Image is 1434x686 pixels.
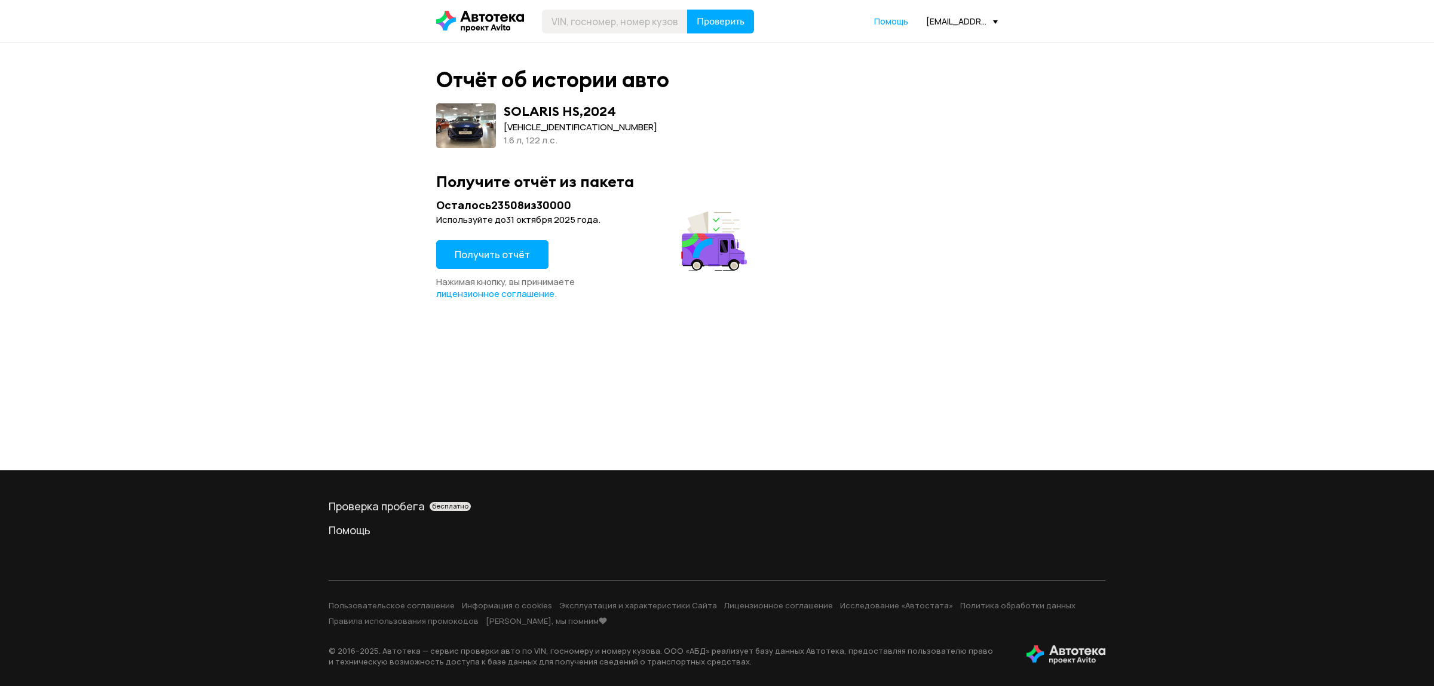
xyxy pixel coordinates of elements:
a: Проверка пробегабесплатно [329,499,1105,513]
a: Помощь [329,523,1105,537]
span: Получить отчёт [455,248,530,261]
button: Получить отчёт [436,240,549,269]
span: бесплатно [432,502,468,510]
a: Информация о cookies [462,600,552,611]
span: Нажимая кнопку, вы принимаете . [436,275,575,300]
a: Эксплуатация и характеристики Сайта [559,600,717,611]
div: Осталось 23508 из 30000 [436,198,750,213]
a: Политика обработки данных [960,600,1075,611]
span: лицензионное соглашение [436,287,554,300]
a: Лицензионное соглашение [724,600,833,611]
a: лицензионное соглашение [436,288,554,300]
a: [PERSON_NAME], мы помним [486,615,607,626]
div: Используйте до 31 октября 2025 года . [436,214,750,226]
div: 1.6 л, 122 л.c. [504,134,657,147]
a: Правила использования промокодов [329,615,479,626]
div: SOLARIS HS , 2024 [504,103,616,119]
a: Исследование «Автостата» [840,600,953,611]
div: Получите отчёт из пакета [436,172,998,191]
img: tWS6KzJlK1XUpy65r7uaHVIs4JI6Dha8Nraz9T2hA03BhoCc4MtbvZCxBLwJIh+mQSIAkLBJpqMoKVdP8sONaFJLCz6I0+pu7... [1027,645,1105,664]
div: [EMAIL_ADDRESS][DOMAIN_NAME] [926,16,998,27]
button: Проверить [687,10,754,33]
div: [VEHICLE_IDENTIFICATION_NUMBER] [504,121,657,134]
p: © 2016– 2025 . Автотека — сервис проверки авто по VIN, госномеру и номеру кузова. ООО «АБД» реали... [329,645,1007,667]
span: Проверить [697,17,744,26]
div: Проверка пробега [329,499,1105,513]
input: VIN, госномер, номер кузова [542,10,688,33]
a: Пользовательское соглашение [329,600,455,611]
a: Помощь [874,16,908,27]
div: Отчёт об истории авто [436,67,669,93]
